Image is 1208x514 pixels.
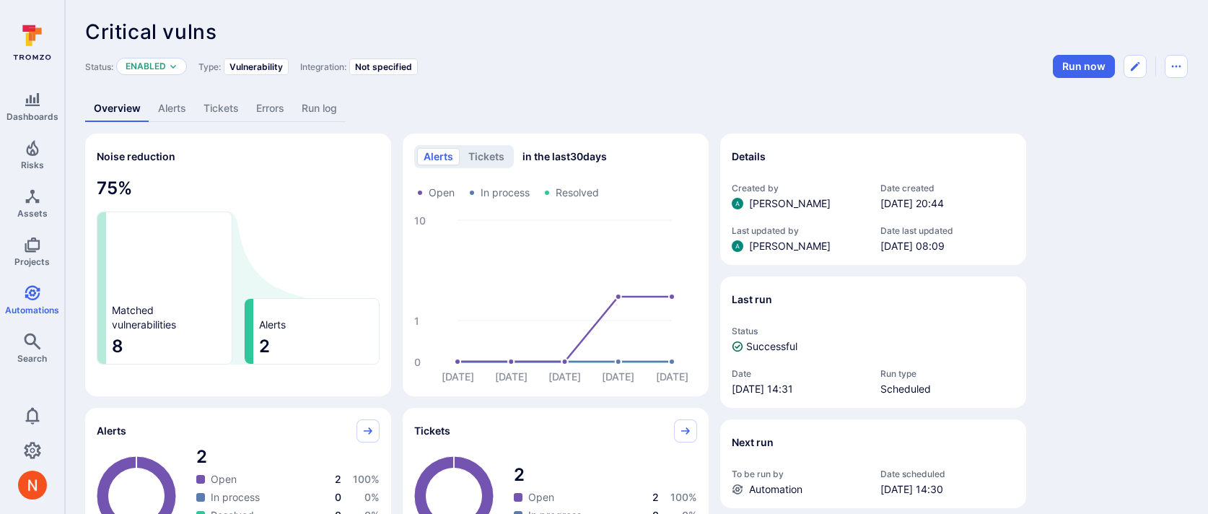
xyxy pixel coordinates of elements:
span: Run type [880,368,1015,379]
text: [DATE] [656,370,688,383]
span: Status: [85,61,113,72]
span: In process [211,490,260,505]
div: Arjan Dehar [732,198,743,209]
a: Overview [85,95,149,122]
section: Next run widget [720,419,1026,508]
section: Details widget [720,134,1026,265]
span: 75 % [97,177,380,200]
span: Created by [732,183,866,193]
h2: Next run [732,435,774,450]
text: 10 [414,214,426,227]
span: Date scheduled [880,469,1015,479]
span: To be run by [732,469,866,479]
img: ACg8ocLSa5mPYBaXNx3eFu_EmspyJX0laNWN7cXOFirfQ7srZveEpg=s96-c [732,198,743,209]
span: In process [481,186,530,200]
span: Date [732,368,866,379]
span: Dashboards [6,111,58,122]
span: [DATE] 20:44 [880,196,1015,211]
text: 1 [414,315,419,327]
button: Expand dropdown [169,62,178,71]
img: ACg8ocIprwjrgDQnDsNSk9Ghn5p5-B8DpAKWoJ5Gi9syOE4K59tr4Q=s96-c [18,471,47,500]
span: Alerts [259,318,286,332]
text: [DATE] [602,370,634,383]
span: total [196,445,380,469]
span: [PERSON_NAME] [749,196,831,211]
span: Critical vulns [85,19,216,44]
button: Enabled [126,61,166,72]
span: Open [429,186,455,200]
span: [PERSON_NAME] [749,239,831,253]
span: 2 [652,491,659,503]
span: 0 [335,491,341,503]
span: Noise reduction [97,150,175,162]
button: tickets [462,148,511,165]
span: Last updated by [732,225,866,236]
span: Automations [5,305,59,315]
span: Matched vulnerabilities [112,303,176,332]
span: Search [17,353,47,364]
a: Alerts [149,95,195,122]
span: 0 % [364,491,380,503]
span: Tickets [414,424,450,438]
div: Neeren Patki [18,471,47,500]
div: Alerts/Tickets trend [403,134,709,396]
text: 0 [414,356,421,368]
text: [DATE] [548,370,581,383]
span: Assets [17,208,48,219]
span: [DATE] 14:30 [880,482,1015,497]
img: ACg8ocLSa5mPYBaXNx3eFu_EmspyJX0laNWN7cXOFirfQ7srZveEpg=s96-c [732,240,743,252]
span: Type: [198,61,221,72]
span: 8 [112,335,226,358]
span: 100 % [353,473,380,485]
a: Run log [293,95,346,122]
span: Date created [880,183,1015,193]
span: Status [732,326,1015,336]
span: Open [211,472,237,487]
a: Errors [248,95,293,122]
text: [DATE] [495,370,528,383]
text: [DATE] [442,370,474,383]
span: Alerts [97,424,126,438]
h2: Last run [732,292,772,307]
div: Vulnerability [224,58,289,75]
span: Projects [14,256,50,267]
span: Scheduled [880,382,1015,396]
section: Last run widget [720,276,1026,408]
span: 2 [335,473,341,485]
div: Automation tabs [85,95,1188,122]
span: in the last 30 days [522,149,607,164]
span: Risks [21,160,44,170]
button: Edit automation [1124,55,1147,78]
span: 100 % [670,491,697,503]
span: Automation [749,482,802,497]
button: Run automation [1053,55,1115,78]
button: Automation menu [1165,55,1188,78]
span: [DATE] 14:31 [732,382,866,396]
span: Not specified [355,61,412,72]
span: Open [528,490,554,505]
span: [DATE] 08:09 [880,239,1015,253]
h2: Details [732,149,766,164]
span: Successful [746,339,797,354]
span: Date last updated [880,225,1015,236]
span: total [514,463,697,487]
button: alerts [417,148,460,165]
span: 2 [259,335,373,358]
a: Tickets [195,95,248,122]
span: Resolved [556,186,599,200]
span: Integration: [300,61,346,72]
div: Arjan Dehar [732,240,743,252]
